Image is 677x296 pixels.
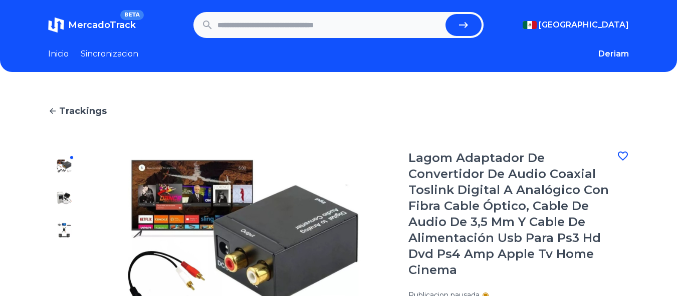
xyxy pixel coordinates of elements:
[81,48,138,60] a: Sincronizacion
[598,48,629,60] button: Deriam
[68,19,136,30] span: MercadoTrack
[120,10,144,20] span: BETA
[59,104,107,118] span: Trackings
[48,104,629,118] a: Trackings
[56,158,72,174] img: Lagom Adaptador De Convertidor De Audio Coaxial Toslink Digital A Analógico Con Fibra Cable Óptic...
[56,190,72,206] img: Lagom Adaptador De Convertidor De Audio Coaxial Toslink Digital A Analógico Con Fibra Cable Óptic...
[48,17,136,33] a: MercadoTrackBETA
[539,19,629,31] span: [GEOGRAPHIC_DATA]
[56,222,72,238] img: Lagom Adaptador De Convertidor De Audio Coaxial Toslink Digital A Analógico Con Fibra Cable Óptic...
[408,150,617,278] h1: Lagom Adaptador De Convertidor De Audio Coaxial Toslink Digital A Analógico Con Fibra Cable Óptic...
[48,48,69,60] a: Inicio
[48,17,64,33] img: MercadoTrack
[523,19,629,31] button: [GEOGRAPHIC_DATA]
[56,254,72,270] img: Lagom Adaptador De Convertidor De Audio Coaxial Toslink Digital A Analógico Con Fibra Cable Óptic...
[523,21,537,29] img: Mexico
